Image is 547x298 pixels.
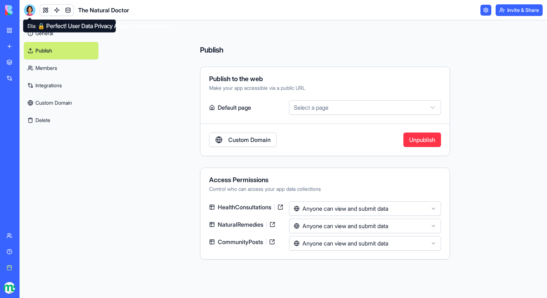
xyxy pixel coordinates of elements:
a: Custom Domain [209,133,277,147]
button: Invite & Share [496,4,543,16]
div: Access Permissions [209,177,441,183]
h1: The Natural Doctor [78,6,129,14]
div: Publish to the web [209,76,441,82]
button: Delete [24,112,98,129]
div: Make your app accessible via a public URL [209,84,441,92]
a: Members [24,59,98,77]
span: NaturalRemedies [215,220,266,229]
a: Publish [24,42,98,59]
img: logo [5,5,50,15]
label: Default page [209,100,286,115]
a: General [24,25,98,42]
a: Custom Domain [24,94,98,112]
span: HealthConsultations [215,203,274,211]
h4: Publish [200,45,450,55]
button: Unpublish [403,133,441,147]
div: Control who can access your app data collections [209,185,441,193]
img: logo_transparent_kimjut.jpg [4,282,15,294]
span: CommunityPosts [215,238,266,246]
a: Integrations [24,77,98,94]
